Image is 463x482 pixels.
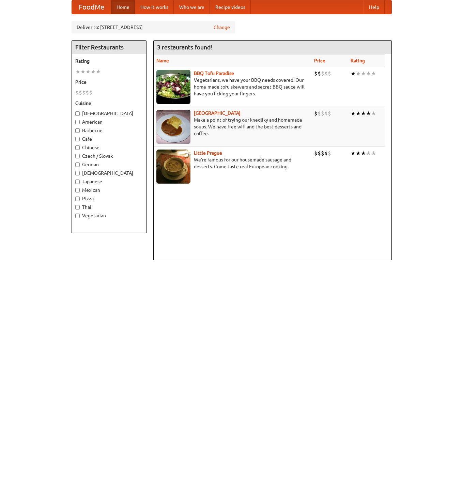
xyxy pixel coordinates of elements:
li: $ [82,89,86,96]
img: tofuparadise.jpg [156,70,190,104]
li: ★ [96,68,101,75]
input: Chinese [75,145,80,150]
li: ★ [371,150,376,157]
li: ★ [361,70,366,77]
li: ★ [351,70,356,77]
h5: Cuisine [75,100,143,107]
li: ★ [351,150,356,157]
input: American [75,120,80,124]
li: ★ [366,70,371,77]
label: German [75,161,143,168]
a: Change [214,24,230,31]
a: Help [364,0,385,14]
li: ★ [366,110,371,117]
input: German [75,162,80,167]
a: Name [156,58,169,63]
li: $ [321,150,324,157]
li: ★ [91,68,96,75]
input: Cafe [75,137,80,141]
li: $ [328,150,331,157]
li: $ [318,70,321,77]
label: Cafe [75,136,143,142]
a: Rating [351,58,365,63]
li: ★ [356,110,361,117]
p: Make a point of trying our knedlíky and homemade soups. We have free wifi and the best desserts a... [156,116,309,137]
input: Barbecue [75,128,80,133]
h5: Price [75,79,143,85]
div: Deliver to: [STREET_ADDRESS] [72,21,235,33]
input: Japanese [75,180,80,184]
li: ★ [361,150,366,157]
li: $ [328,110,331,117]
li: $ [321,70,324,77]
a: Home [111,0,135,14]
a: Price [314,58,325,63]
li: $ [321,110,324,117]
label: Mexican [75,187,143,193]
h5: Rating [75,58,143,64]
label: [DEMOGRAPHIC_DATA] [75,170,143,176]
a: Recipe videos [210,0,251,14]
li: $ [75,89,79,96]
label: Barbecue [75,127,143,134]
label: American [75,119,143,125]
li: ★ [361,110,366,117]
li: ★ [371,70,376,77]
h4: Filter Restaurants [72,41,146,54]
li: ★ [366,150,371,157]
input: [DEMOGRAPHIC_DATA] [75,111,80,116]
li: $ [89,89,92,96]
p: Vegetarians, we have your BBQ needs covered. Our home-made tofu skewers and secret BBQ sauce will... [156,77,309,97]
li: $ [314,110,318,117]
label: [DEMOGRAPHIC_DATA] [75,110,143,117]
li: $ [79,89,82,96]
label: Vegetarian [75,212,143,219]
input: Pizza [75,197,80,201]
li: $ [318,150,321,157]
li: $ [328,70,331,77]
a: How it works [135,0,174,14]
img: czechpoint.jpg [156,110,190,144]
li: $ [324,70,328,77]
img: littleprague.jpg [156,150,190,184]
li: ★ [351,110,356,117]
label: Japanese [75,178,143,185]
li: ★ [75,68,80,75]
li: $ [314,150,318,157]
label: Thai [75,204,143,211]
li: $ [86,89,89,96]
a: BBQ Tofu Paradise [194,71,234,76]
li: ★ [80,68,86,75]
li: ★ [86,68,91,75]
li: $ [324,110,328,117]
ng-pluralize: 3 restaurants found! [157,44,212,50]
input: Vegetarian [75,214,80,218]
input: Mexican [75,188,80,192]
a: Little Prague [194,150,222,156]
p: We're famous for our housemade sausage and desserts. Come taste real European cooking. [156,156,309,170]
a: Who we are [174,0,210,14]
input: Thai [75,205,80,209]
li: $ [318,110,321,117]
input: [DEMOGRAPHIC_DATA] [75,171,80,175]
label: Pizza [75,195,143,202]
li: $ [314,70,318,77]
label: Chinese [75,144,143,151]
li: ★ [371,110,376,117]
li: ★ [356,150,361,157]
a: [GEOGRAPHIC_DATA] [194,110,241,116]
label: Czech / Slovak [75,153,143,159]
li: ★ [356,70,361,77]
a: FoodMe [72,0,111,14]
li: $ [324,150,328,157]
input: Czech / Slovak [75,154,80,158]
